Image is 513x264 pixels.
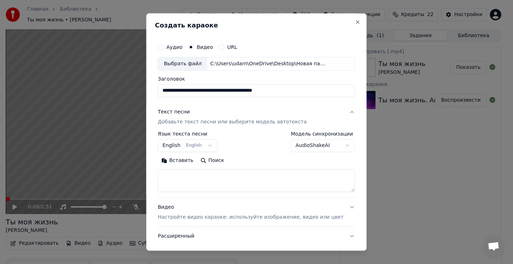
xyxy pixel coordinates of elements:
div: Текст песни [158,108,190,116]
div: Текст песниДобавьте текст песни или выберите модель автотекста [158,131,355,198]
div: C:\Users\udarn\OneDrive\Desktop\Новая папка\Если бы ты знала.Автор.[PERSON_NAME].mp4 [207,60,328,67]
label: Заголовок [158,76,355,81]
div: Видео [158,204,343,221]
button: Поиск [197,155,228,166]
h2: Создать караоке [155,22,358,29]
button: Текст песниДобавьте текст песни или выберите модель автотекста [158,103,355,131]
div: Выбрать файл [158,57,207,70]
label: URL [227,45,237,50]
label: Видео [197,45,213,50]
label: Аудио [166,45,182,50]
p: Настройте видео караоке: используйте изображение, видео или цвет [158,214,343,221]
label: Модель синхронизации [291,131,355,136]
button: Вставить [158,155,197,166]
button: ВидеоНастройте видео караоке: используйте изображение, видео или цвет [158,198,355,227]
label: Язык текста песни [158,131,218,136]
button: Расширенный [158,227,355,245]
p: Добавьте текст песни или выберите модель автотекста [158,118,307,126]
